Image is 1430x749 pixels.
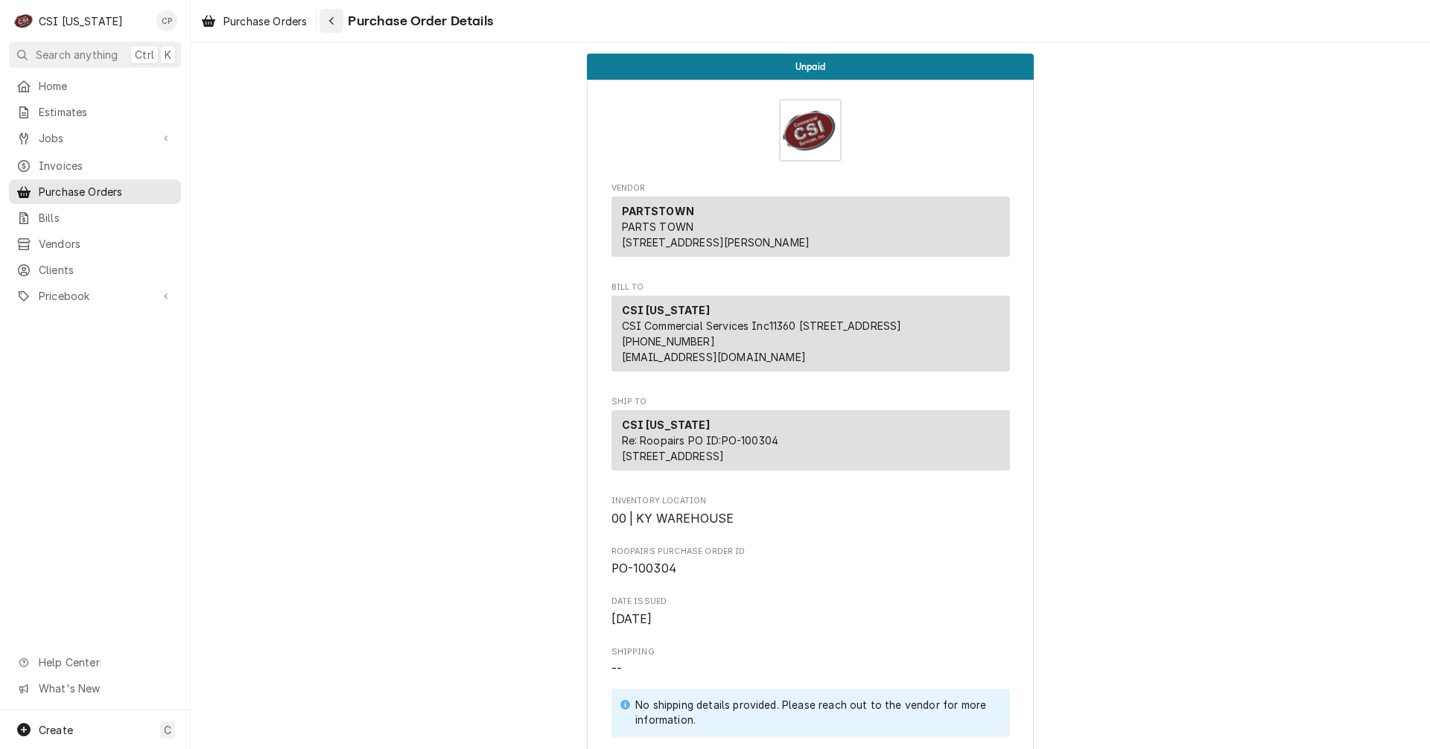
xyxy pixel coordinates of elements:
[622,418,710,431] strong: CSI [US_STATE]
[9,676,181,701] a: Go to What's New
[622,304,710,316] strong: CSI [US_STATE]
[9,100,181,124] a: Estimates
[611,561,676,576] span: PO-100304
[9,74,181,98] a: Home
[39,104,174,120] span: Estimates
[611,182,1010,264] div: Purchase Order Vendor
[9,258,181,282] a: Clients
[622,351,806,363] a: [EMAIL_ADDRESS][DOMAIN_NAME]
[611,611,1010,628] span: Date Issued
[39,262,174,278] span: Clients
[9,179,181,204] a: Purchase Orders
[611,660,1010,748] span: Shipping
[13,10,34,31] div: C
[9,284,181,308] a: Go to Pricebook
[611,596,1010,628] div: Date Issued
[9,42,181,68] button: Search anythingCtrlK
[611,410,1010,471] div: Ship To
[165,47,171,63] span: K
[39,13,123,29] div: CSI [US_STATE]
[779,99,842,162] img: Logo
[36,47,118,63] span: Search anything
[611,410,1010,477] div: Ship To
[622,220,810,249] span: PARTS TOWN [STREET_ADDRESS][PERSON_NAME]
[9,650,181,675] a: Go to Help Center
[611,396,1010,408] span: Ship To
[587,54,1034,80] div: Status
[611,510,1010,528] span: Inventory Location
[635,698,994,728] div: No shipping details provided. Please reach out to the vendor for more information.
[195,9,313,34] a: Purchase Orders
[156,10,177,31] div: CP
[611,646,1010,658] span: Shipping
[611,560,1010,578] span: Roopairs Purchase Order ID
[164,722,171,738] span: C
[223,13,307,29] span: Purchase Orders
[611,281,1010,378] div: Purchase Order Bill To
[320,9,343,33] button: Navigate back
[39,681,172,696] span: What's New
[611,296,1010,377] div: Bill To
[611,495,1010,507] span: Inventory Location
[39,236,174,252] span: Vendors
[343,11,493,31] span: Purchase Order Details
[622,335,715,348] a: [PHONE_NUMBER]
[611,281,1010,293] span: Bill To
[611,546,1010,558] span: Roopairs Purchase Order ID
[9,232,181,256] a: Vendors
[611,197,1010,263] div: Vendor
[39,158,174,173] span: Invoices
[611,396,1010,477] div: Purchase Order Ship To
[611,596,1010,608] span: Date Issued
[611,612,652,626] span: [DATE]
[39,210,174,226] span: Bills
[156,10,177,31] div: Craig Pierce's Avatar
[9,126,181,150] a: Go to Jobs
[611,197,1010,257] div: Vendor
[9,153,181,178] a: Invoices
[795,62,825,71] span: Unpaid
[622,319,902,332] span: CSI Commercial Services Inc11360 [STREET_ADDRESS]
[622,434,779,447] span: Re: Roopairs PO ID: PO-100304
[39,654,172,670] span: Help Center
[39,184,174,200] span: Purchase Orders
[9,205,181,230] a: Bills
[611,546,1010,578] div: Roopairs Purchase Order ID
[622,205,694,217] strong: PARTSTOWN
[611,182,1010,194] span: Vendor
[622,450,725,462] span: [STREET_ADDRESS]
[611,495,1010,527] div: Inventory Location
[39,724,73,736] span: Create
[39,288,151,304] span: Pricebook
[13,10,34,31] div: CSI Kentucky's Avatar
[39,130,151,146] span: Jobs
[611,511,734,526] span: 00 | KY WAREHOUSE
[611,296,1010,372] div: Bill To
[611,662,622,676] span: --
[39,78,174,94] span: Home
[135,47,154,63] span: Ctrl
[611,646,1010,748] div: Shipping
